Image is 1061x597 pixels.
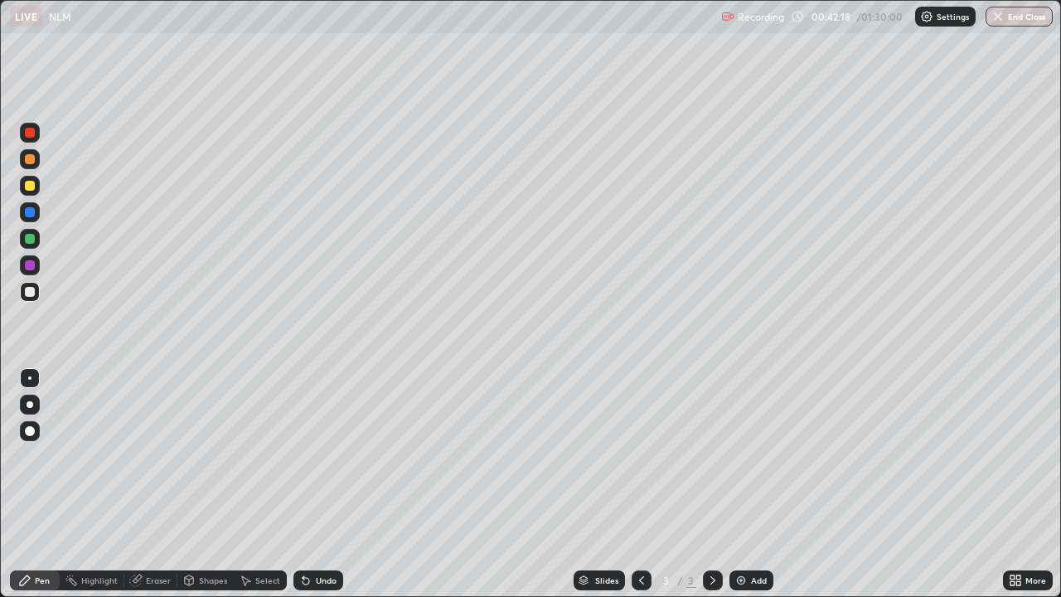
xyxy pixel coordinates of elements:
div: Eraser [146,576,171,585]
p: Settings [937,12,969,21]
div: 3 [658,575,675,585]
div: Slides [595,576,618,585]
div: Highlight [81,576,118,585]
div: Shapes [199,576,227,585]
p: NLM [49,10,71,23]
img: recording.375f2c34.svg [721,10,734,23]
div: 3 [686,573,696,588]
div: Pen [35,576,50,585]
img: class-settings-icons [920,10,933,23]
div: / [678,575,683,585]
div: Add [751,576,767,585]
p: LIVE [15,10,37,23]
img: add-slide-button [734,574,748,587]
p: Recording [738,11,784,23]
button: End Class [986,7,1053,27]
div: Undo [316,576,337,585]
img: end-class-cross [991,10,1005,23]
div: Select [255,576,280,585]
div: More [1025,576,1046,585]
